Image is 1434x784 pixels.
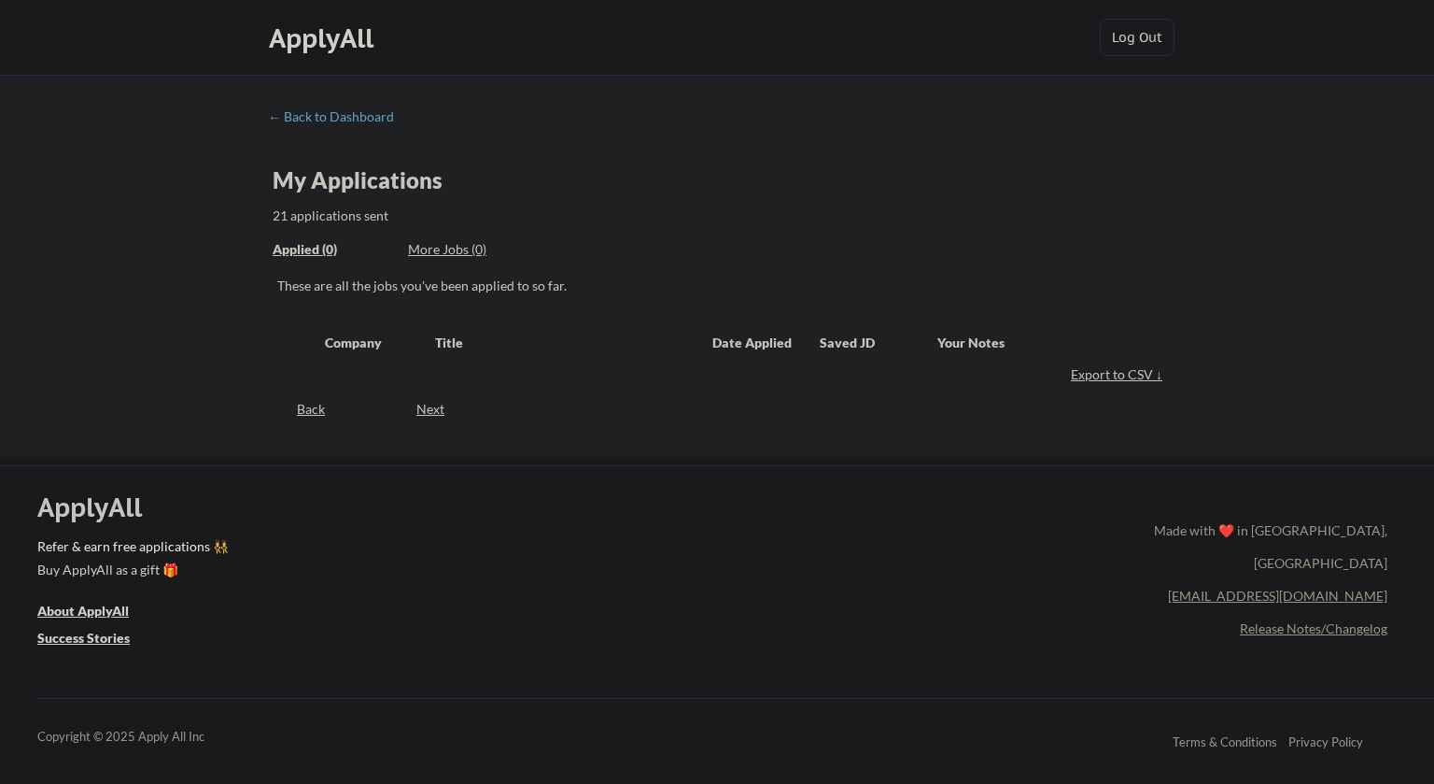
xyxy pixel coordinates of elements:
[1071,365,1167,384] div: Export to CSV ↓
[273,240,394,260] div: These are all the jobs you've been applied to so far.
[273,240,394,259] div: Applied (0)
[408,240,545,260] div: These are job applications we think you'd be a good fit for, but couldn't apply you to automatica...
[435,334,695,352] div: Title
[37,560,224,583] a: Buy ApplyAll as a gift 🎁
[37,603,129,619] u: About ApplyAll
[37,630,130,646] u: Success Stories
[268,110,408,123] div: ← Back to Dashboard
[1100,19,1174,56] button: Log Out
[37,601,155,624] a: About ApplyAll
[1168,588,1387,604] a: [EMAIL_ADDRESS][DOMAIN_NAME]
[1173,734,1277,749] a: Terms & Conditions
[416,400,466,419] div: Next
[1146,514,1387,579] div: Made with ❤️ in [GEOGRAPHIC_DATA], [GEOGRAPHIC_DATA]
[268,400,325,419] div: Back
[1240,620,1387,636] a: Release Notes/Changelog
[268,109,408,128] a: ← Back to Dashboard
[269,22,379,54] div: ApplyAll
[37,492,163,523] div: ApplyAll
[273,207,634,225] div: 21 applications sent
[1288,734,1363,749] a: Privacy Policy
[325,334,418,352] div: Company
[37,563,224,577] div: Buy ApplyAll as a gift 🎁
[37,540,764,560] a: Refer & earn free applications 👯‍♀️
[937,334,1150,352] div: Your Notes
[712,334,794,352] div: Date Applied
[273,169,457,192] div: My Applications
[277,277,1167,295] div: These are all the jobs you've been applied to so far.
[37,628,155,651] a: Success Stories
[820,325,937,359] div: Saved JD
[408,240,545,259] div: More Jobs (0)
[37,728,252,747] div: Copyright © 2025 Apply All Inc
